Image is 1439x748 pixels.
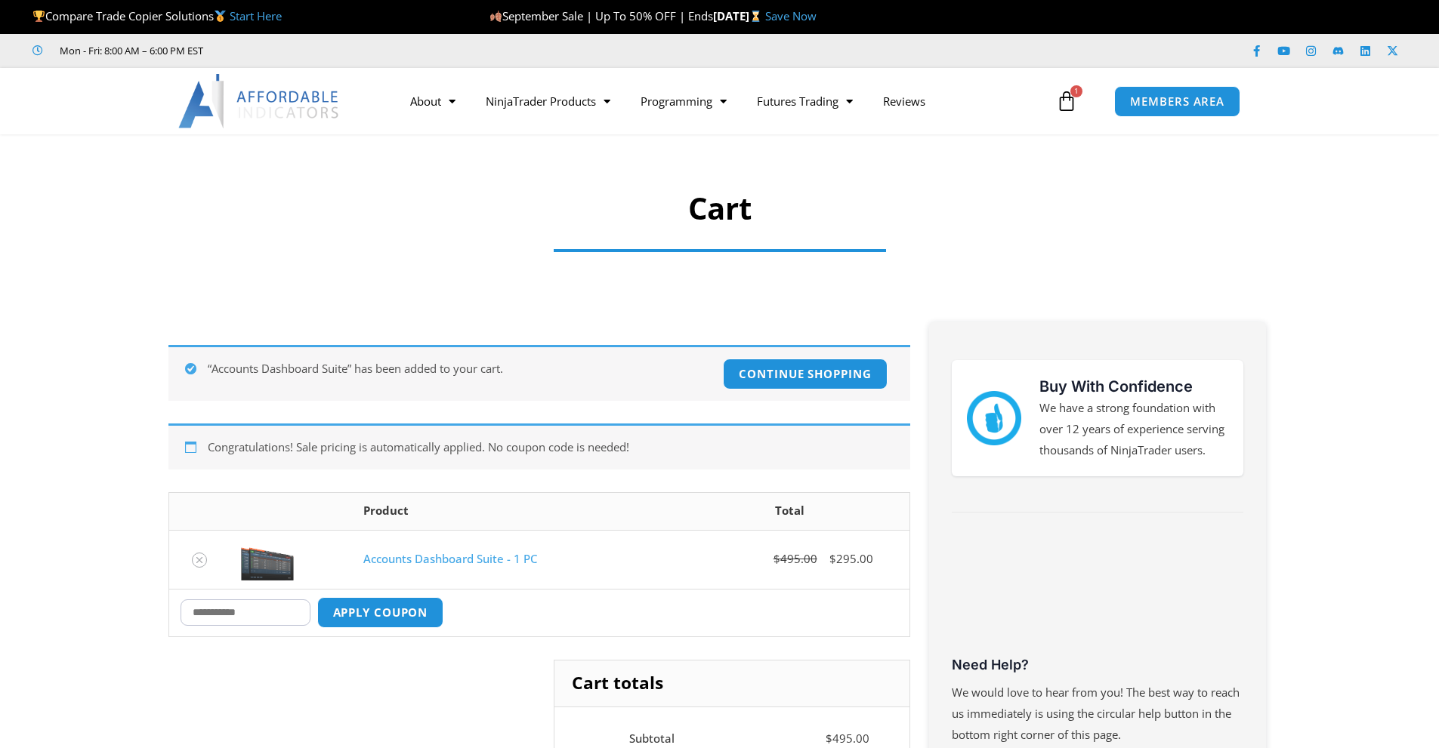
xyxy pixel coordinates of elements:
span: $ [774,551,780,566]
img: ⌛ [750,11,761,22]
a: NinjaTrader Products [471,84,625,119]
h1: Cart [219,187,1220,229]
iframe: Customer reviews powered by Trustpilot [952,539,1243,652]
span: MEMBERS AREA [1130,96,1224,107]
span: September Sale | Up To 50% OFF | Ends [489,8,713,23]
img: Screenshot 2024-08-26 155710eeeee | Affordable Indicators – NinjaTrader [241,538,294,580]
a: Save Now [765,8,817,23]
span: $ [826,731,832,746]
img: 🍂 [490,11,502,22]
a: Programming [625,84,742,119]
span: $ [829,551,836,566]
th: Total [671,493,909,530]
bdi: 495.00 [774,551,817,566]
a: Accounts Dashboard Suite - 1 PC [363,551,537,566]
img: LogoAI | Affordable Indicators – NinjaTrader [178,74,341,128]
th: Product [352,493,670,530]
a: 1 [1033,79,1100,123]
iframe: Customer reviews powered by Trustpilot [224,43,451,58]
bdi: 495.00 [826,731,869,746]
img: mark thumbs good 43913 | Affordable Indicators – NinjaTrader [967,391,1021,445]
button: Apply coupon [317,597,444,628]
div: “Accounts Dashboard Suite” has been added to your cart. [168,345,910,401]
bdi: 295.00 [829,551,873,566]
a: Reviews [868,84,940,119]
span: Mon - Fri: 8:00 AM – 6:00 PM EST [56,42,203,60]
img: 🥇 [215,11,226,22]
a: Futures Trading [742,84,868,119]
img: 🏆 [33,11,45,22]
nav: Menu [395,84,1052,119]
h2: Cart totals [554,660,909,707]
h3: Buy With Confidence [1039,375,1228,398]
h3: Need Help? [952,656,1243,673]
div: Congratulations! Sale pricing is automatically applied. No coupon code is needed! [168,423,910,469]
a: About [395,84,471,119]
strong: [DATE] [713,8,765,23]
p: We have a strong foundation with over 12 years of experience serving thousands of NinjaTrader users. [1039,398,1228,461]
span: 1 [1070,85,1082,97]
span: Compare Trade Copier Solutions [32,8,282,23]
span: We would love to hear from you! The best way to reach us immediately is using the circular help b... [952,685,1240,742]
a: Remove Accounts Dashboard Suite - 1 PC from cart [192,553,207,568]
a: MEMBERS AREA [1114,86,1240,117]
a: Start Here [230,8,282,23]
a: Continue shopping [723,359,887,389]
